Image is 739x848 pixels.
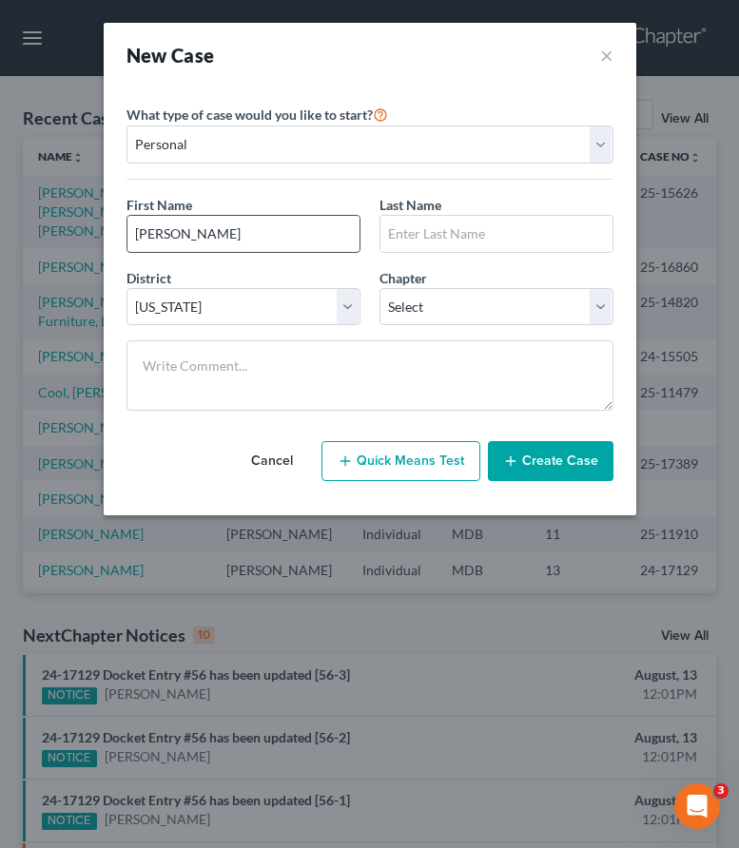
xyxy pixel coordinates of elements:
[126,44,215,67] strong: New Case
[126,103,388,125] label: What type of case would you like to start?
[713,783,729,799] span: 3
[488,441,613,481] button: Create Case
[379,270,427,286] span: Chapter
[600,42,613,68] button: ×
[379,197,441,213] span: Last Name
[230,442,314,480] button: Cancel
[126,270,171,286] span: District
[126,197,192,213] span: First Name
[127,216,360,252] input: Enter First Name
[380,216,613,252] input: Enter Last Name
[674,783,720,829] iframe: Intercom live chat
[321,441,480,481] button: Quick Means Test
